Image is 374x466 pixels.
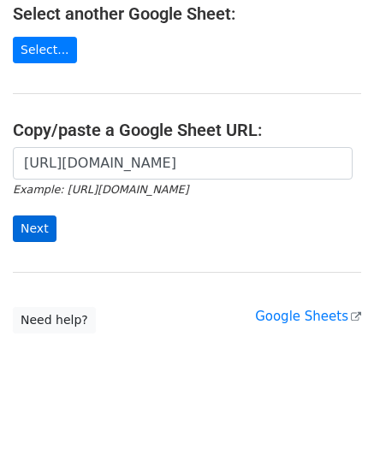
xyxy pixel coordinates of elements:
input: Paste your Google Sheet URL here [13,147,353,180]
iframe: Chat Widget [288,384,374,466]
a: Google Sheets [255,309,361,324]
small: Example: [URL][DOMAIN_NAME] [13,183,188,196]
h4: Select another Google Sheet: [13,3,361,24]
a: Select... [13,37,77,63]
h4: Copy/paste a Google Sheet URL: [13,120,361,140]
a: Need help? [13,307,96,333]
input: Next [13,215,56,242]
